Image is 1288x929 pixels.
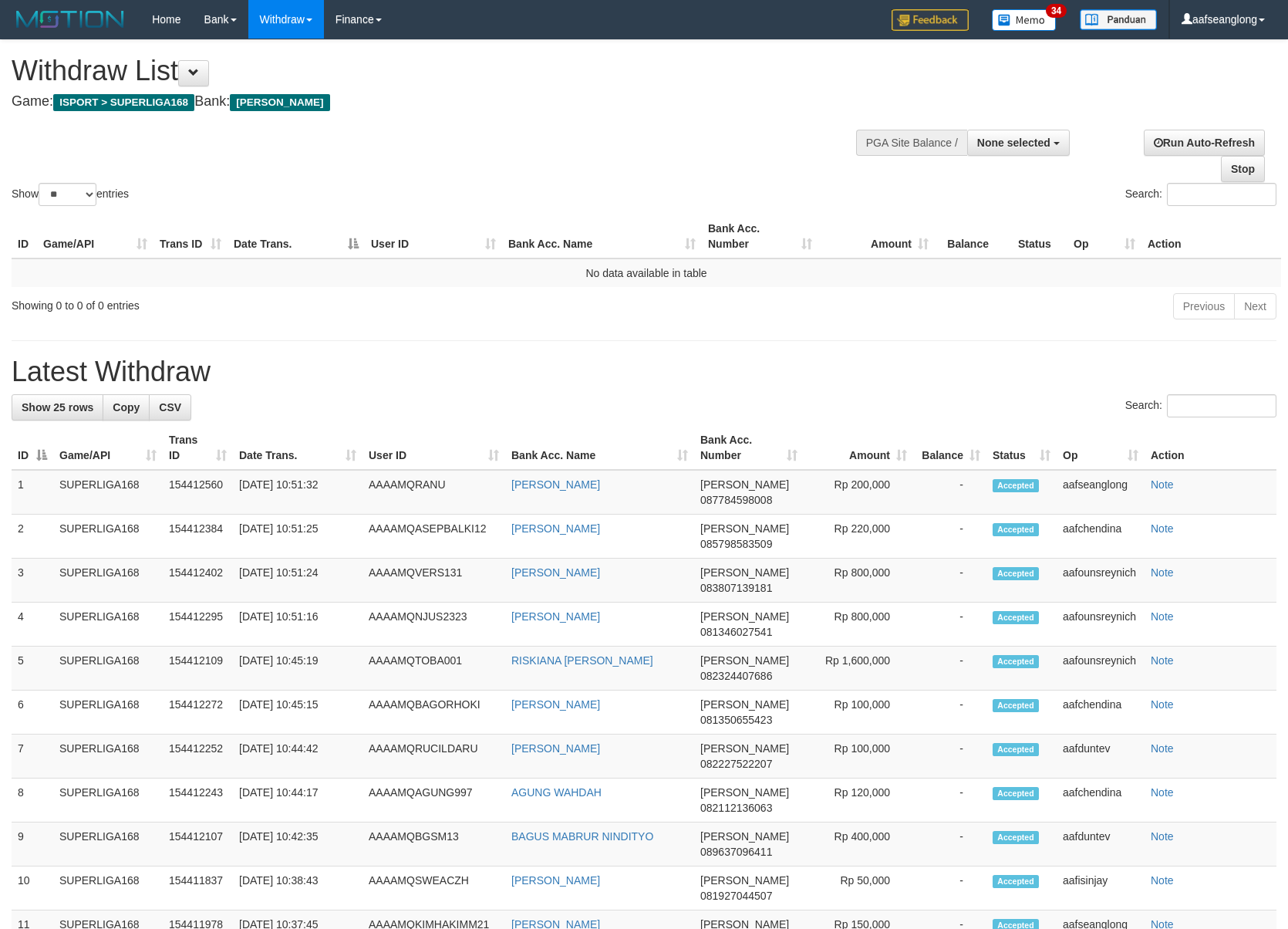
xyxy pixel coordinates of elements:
[12,603,53,647] td: 4
[233,559,362,603] td: [DATE] 10:51:24
[913,735,986,779] td: -
[1125,183,1276,206] label: Search:
[505,426,694,470] th: Bank Acc. Name: activate to sort column ascending
[163,647,233,691] td: 154412109
[163,603,233,647] td: 154412295
[113,401,140,414] span: Copy
[362,470,505,515] td: AAAAMQRANU
[1151,786,1174,799] a: Note
[700,494,772,506] span: Copy 087784598008 to clipboard
[913,647,986,691] td: -
[804,867,913,910] td: Rp 50,000
[511,478,600,491] a: [PERSON_NAME]
[12,258,1281,287] td: No data available in table
[700,626,772,638] span: Copy 081346027541 to clipboard
[511,522,600,535] a: [PERSON_NAME]
[700,786,789,799] span: [PERSON_NAME]
[993,831,1039,844] span: Accepted
[1144,130,1265,156] a: Run Auto-Refresh
[12,691,53,735] td: 6
[700,846,772,858] span: Copy 089637096411 to clipboard
[700,742,789,755] span: [PERSON_NAME]
[362,867,505,910] td: AAAAMQSWEACZH
[804,647,913,691] td: Rp 1,600,000
[1167,183,1276,206] input: Search:
[993,655,1039,668] span: Accepted
[913,691,986,735] td: -
[149,394,191,421] a: CSV
[53,470,163,515] td: SUPERLIGA168
[233,867,362,910] td: [DATE] 10:38:43
[700,714,772,726] span: Copy 081350655423 to clipboard
[1167,394,1276,417] input: Search:
[1151,654,1174,667] a: Note
[856,130,967,156] div: PGA Site Balance /
[992,9,1057,31] img: Button%20Memo.svg
[804,603,913,647] td: Rp 800,000
[993,479,1039,492] span: Accepted
[362,823,505,867] td: AAAAMQBGSM13
[1046,4,1067,18] span: 34
[1151,742,1174,755] a: Note
[12,559,53,603] td: 3
[12,183,129,206] label: Show entries
[163,691,233,735] td: 154412272
[53,867,163,910] td: SUPERLIGA168
[1234,293,1276,319] a: Next
[233,823,362,867] td: [DATE] 10:42:35
[804,691,913,735] td: Rp 100,000
[700,654,789,667] span: [PERSON_NAME]
[362,779,505,823] td: AAAAMQAGUNG997
[12,394,103,421] a: Show 25 rows
[993,787,1039,800] span: Accepted
[53,426,163,470] th: Game/API: activate to sort column ascending
[103,394,150,421] a: Copy
[37,215,153,258] th: Game/API: activate to sort column ascending
[39,183,96,206] select: Showentries
[1057,691,1145,735] td: aafchendina
[53,515,163,559] td: SUPERLIGA168
[1057,470,1145,515] td: aafseanglong
[159,401,181,414] span: CSV
[700,802,772,814] span: Copy 082112136063 to clipboard
[12,779,53,823] td: 8
[804,735,913,779] td: Rp 100,000
[993,611,1039,624] span: Accepted
[511,566,600,579] a: [PERSON_NAME]
[1125,394,1276,417] label: Search:
[53,94,194,111] span: ISPORT > SUPERLIGA168
[935,215,1012,258] th: Balance
[22,401,93,414] span: Show 25 rows
[1151,610,1174,623] a: Note
[700,522,789,535] span: [PERSON_NAME]
[804,559,913,603] td: Rp 800,000
[1151,874,1174,887] a: Note
[700,830,789,843] span: [PERSON_NAME]
[163,779,233,823] td: 154412243
[233,779,362,823] td: [DATE] 10:44:17
[1173,293,1235,319] a: Previous
[804,779,913,823] td: Rp 120,000
[153,215,228,258] th: Trans ID: activate to sort column ascending
[12,8,129,31] img: MOTION_logo.png
[1057,735,1145,779] td: aafduntev
[53,779,163,823] td: SUPERLIGA168
[913,515,986,559] td: -
[511,610,600,623] a: [PERSON_NAME]
[913,559,986,603] td: -
[1151,522,1174,535] a: Note
[233,426,362,470] th: Date Trans.: activate to sort column ascending
[700,758,772,770] span: Copy 082227522207 to clipboard
[12,292,525,313] div: Showing 0 to 0 of 0 entries
[804,470,913,515] td: Rp 200,000
[53,647,163,691] td: SUPERLIGA168
[892,9,969,31] img: Feedback.jpg
[362,426,505,470] th: User ID: activate to sort column ascending
[163,515,233,559] td: 154412384
[1057,779,1145,823] td: aafchendina
[233,691,362,735] td: [DATE] 10:45:15
[993,699,1039,712] span: Accepted
[53,603,163,647] td: SUPERLIGA168
[700,478,789,491] span: [PERSON_NAME]
[913,470,986,515] td: -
